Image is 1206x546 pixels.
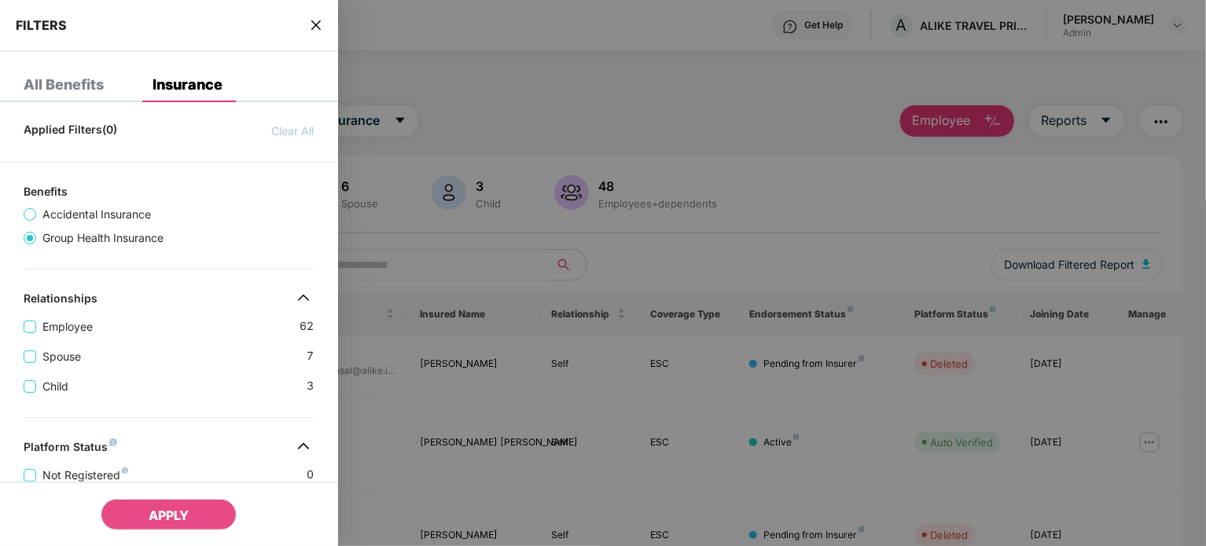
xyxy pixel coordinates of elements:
[307,347,314,365] span: 7
[36,378,75,395] span: Child
[24,440,117,459] div: Platform Status
[16,17,67,33] span: FILTERS
[300,317,314,335] span: 62
[36,206,157,223] span: Accidental Insurance
[24,123,117,140] span: Applied Filters(0)
[153,77,222,93] div: Insurance
[36,318,99,335] span: Employee
[272,123,314,140] span: Clear All
[36,467,134,484] span: Not Registered
[24,291,97,310] div: Relationships
[109,438,117,446] img: svg+xml;base64,PHN2ZyB4bWxucz0iaHR0cDovL3d3dy53My5vcmcvMjAwMC9zdmciIHdpZHRoPSI4IiBoZWlnaHQ9IjgiIH...
[24,77,104,93] div: All Benefits
[291,285,316,310] img: svg+xml;base64,PHN2ZyB4bWxucz0iaHR0cDovL3d3dy53My5vcmcvMjAwMC9zdmciIHdpZHRoPSIzMiIgaGVpZ2h0PSIzMi...
[122,467,128,474] img: svg+xml;base64,PHN2ZyB4bWxucz0iaHR0cDovL3d3dy53My5vcmcvMjAwMC9zdmciIHdpZHRoPSI4IiBoZWlnaHQ9IjgiIH...
[36,229,170,247] span: Group Health Insurance
[101,499,237,530] button: APPLY
[310,17,322,33] span: close
[36,348,87,365] span: Spouse
[307,377,314,395] span: 3
[149,508,189,523] span: APPLY
[307,466,314,484] span: 0
[291,434,316,459] img: svg+xml;base64,PHN2ZyB4bWxucz0iaHR0cDovL3d3dy53My5vcmcvMjAwMC9zdmciIHdpZHRoPSIzMiIgaGVpZ2h0PSIzMi...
